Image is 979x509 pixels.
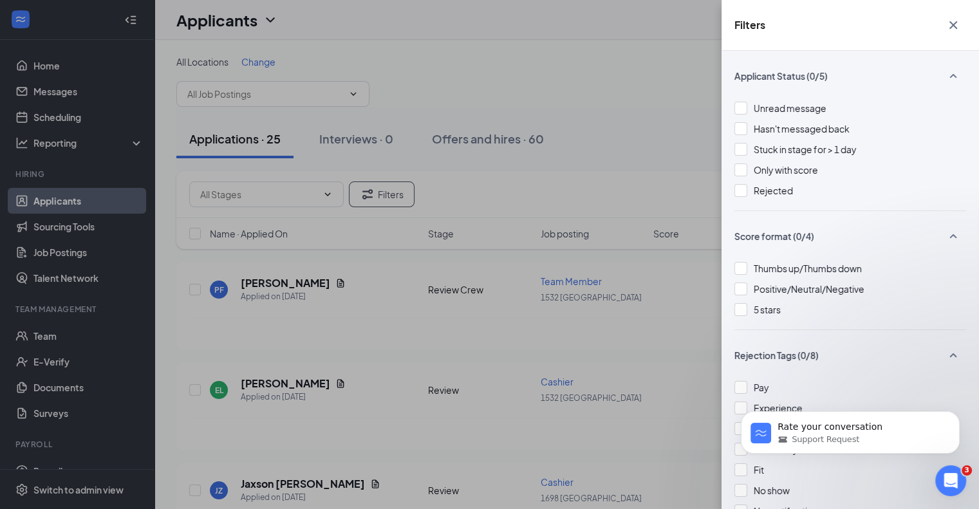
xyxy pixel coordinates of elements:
svg: SmallChevronUp [946,228,961,244]
h5: Filters [734,18,765,32]
span: Rejected [754,185,793,196]
button: SmallChevronUp [940,224,966,248]
span: Hasn't messaged back [754,123,850,134]
span: Pay [754,382,769,393]
span: Stuck in stage for > 1 day [754,143,857,155]
button: SmallChevronUp [940,343,966,367]
span: 5 stars [754,304,781,315]
span: Only with score [754,164,818,176]
span: Score format (0/4) [734,230,814,243]
button: SmallChevronUp [940,64,966,88]
span: 3 [962,465,972,476]
span: Applicant Status (0/5) [734,69,828,82]
svg: Cross [946,17,961,33]
span: Positive/Neutral/Negative [754,283,864,295]
iframe: Intercom live chat [935,465,966,496]
span: Rejection Tags (0/8) [734,349,819,362]
svg: SmallChevronUp [946,68,961,84]
span: Thumbs up/Thumbs down [754,263,862,274]
span: Unread message [754,102,826,114]
svg: SmallChevronUp [946,347,961,363]
iframe: Intercom notifications message [722,384,979,474]
span: No show [754,485,790,496]
button: Cross [940,13,966,37]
